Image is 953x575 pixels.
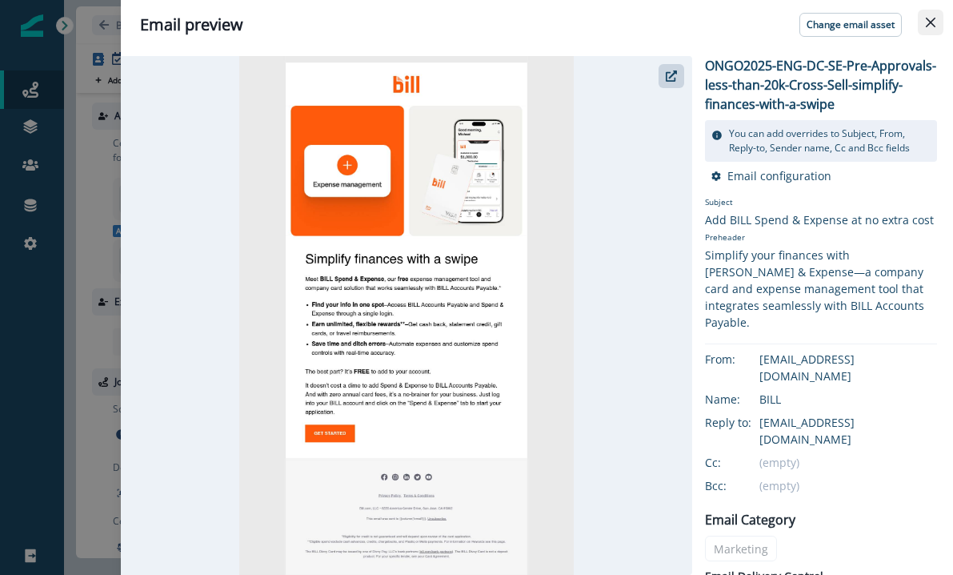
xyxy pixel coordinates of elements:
[705,56,937,114] p: ONGO2025-ENG-DC-SE-Pre-Approvals-less-than-20k-Cross-Sell-simplify-finances-with-a-swipe
[140,13,934,37] div: Email preview
[759,454,937,471] div: (empty)
[705,211,937,228] div: Add BILL Spend & Expense at no extra cost
[705,391,785,408] div: Name:
[705,351,785,368] div: From:
[759,391,937,408] div: BILL
[727,168,831,183] p: Email configuration
[705,247,937,331] div: Simplify your finances with [PERSON_NAME] & Expense—a company card and expense management tool th...
[705,228,937,247] p: Preheader
[705,414,785,431] div: Reply to:
[705,477,785,494] div: Bcc:
[705,510,795,529] p: Email Category
[705,196,937,211] p: Subject
[807,19,895,30] p: Change email asset
[759,477,937,494] div: (empty)
[729,127,931,155] p: You can add overrides to Subject, From, Reply-to, Sender name, Cc and Bcc fields
[759,351,937,384] div: [EMAIL_ADDRESS][DOMAIN_NAME]
[918,10,943,35] button: Close
[705,454,785,471] div: Cc:
[759,414,937,448] div: [EMAIL_ADDRESS][DOMAIN_NAME]
[711,168,831,183] button: Email configuration
[239,56,574,575] img: email asset unavailable
[799,13,902,37] button: Change email asset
